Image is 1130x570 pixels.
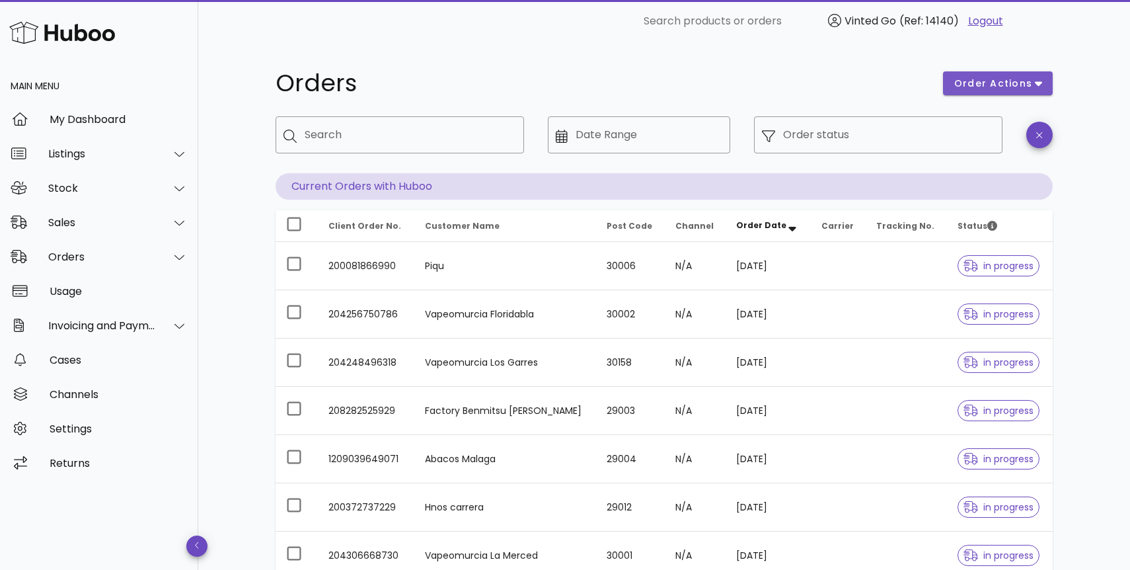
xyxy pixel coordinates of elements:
[48,147,156,160] div: Listings
[414,210,597,242] th: Customer Name
[811,210,866,242] th: Carrier
[318,435,414,483] td: 1209039649071
[318,387,414,435] td: 208282525929
[947,210,1053,242] th: Status
[675,220,714,231] span: Channel
[665,387,726,435] td: N/A
[665,242,726,290] td: N/A
[50,113,188,126] div: My Dashboard
[48,216,156,229] div: Sales
[9,19,115,47] img: Huboo Logo
[596,483,665,532] td: 29012
[50,354,188,366] div: Cases
[954,77,1033,91] span: order actions
[50,457,188,469] div: Returns
[50,423,188,435] div: Settings
[963,309,1034,319] span: in progress
[318,210,414,242] th: Client Order No.
[821,220,854,231] span: Carrier
[596,242,665,290] td: 30006
[276,173,1053,200] p: Current Orders with Huboo
[963,551,1034,560] span: in progress
[414,435,597,483] td: Abacos Malaga
[318,339,414,387] td: 204248496318
[968,13,1003,29] a: Logout
[318,483,414,532] td: 200372737229
[425,220,500,231] span: Customer Name
[414,290,597,339] td: Vapeomurcia Floridabla
[958,220,997,231] span: Status
[963,261,1034,270] span: in progress
[866,210,947,242] th: Tracking No.
[48,251,156,263] div: Orders
[276,71,927,95] h1: Orders
[414,387,597,435] td: Factory Benmitsu [PERSON_NAME]
[943,71,1053,95] button: order actions
[726,210,811,242] th: Order Date: Sorted descending. Activate to remove sorting.
[318,290,414,339] td: 204256750786
[596,210,665,242] th: Post Code
[963,454,1034,464] span: in progress
[414,483,597,532] td: Hnos carrera
[414,242,597,290] td: Piqu
[665,435,726,483] td: N/A
[414,339,597,387] td: Vapeomurcia Los Garres
[596,435,665,483] td: 29004
[726,339,811,387] td: [DATE]
[665,290,726,339] td: N/A
[736,220,786,231] span: Order Date
[876,220,934,231] span: Tracking No.
[726,387,811,435] td: [DATE]
[963,503,1034,512] span: in progress
[596,290,665,339] td: 30002
[665,210,726,242] th: Channel
[48,182,156,194] div: Stock
[726,483,811,532] td: [DATE]
[665,339,726,387] td: N/A
[726,290,811,339] td: [DATE]
[50,388,188,401] div: Channels
[596,387,665,435] td: 29003
[963,358,1034,367] span: in progress
[726,435,811,483] td: [DATE]
[328,220,401,231] span: Client Order No.
[318,242,414,290] td: 200081866990
[48,319,156,332] div: Invoicing and Payments
[726,242,811,290] td: [DATE]
[665,483,726,532] td: N/A
[596,339,665,387] td: 30158
[845,13,896,28] span: Vinted Go
[899,13,959,28] span: (Ref: 14140)
[963,406,1034,415] span: in progress
[50,285,188,298] div: Usage
[607,220,652,231] span: Post Code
